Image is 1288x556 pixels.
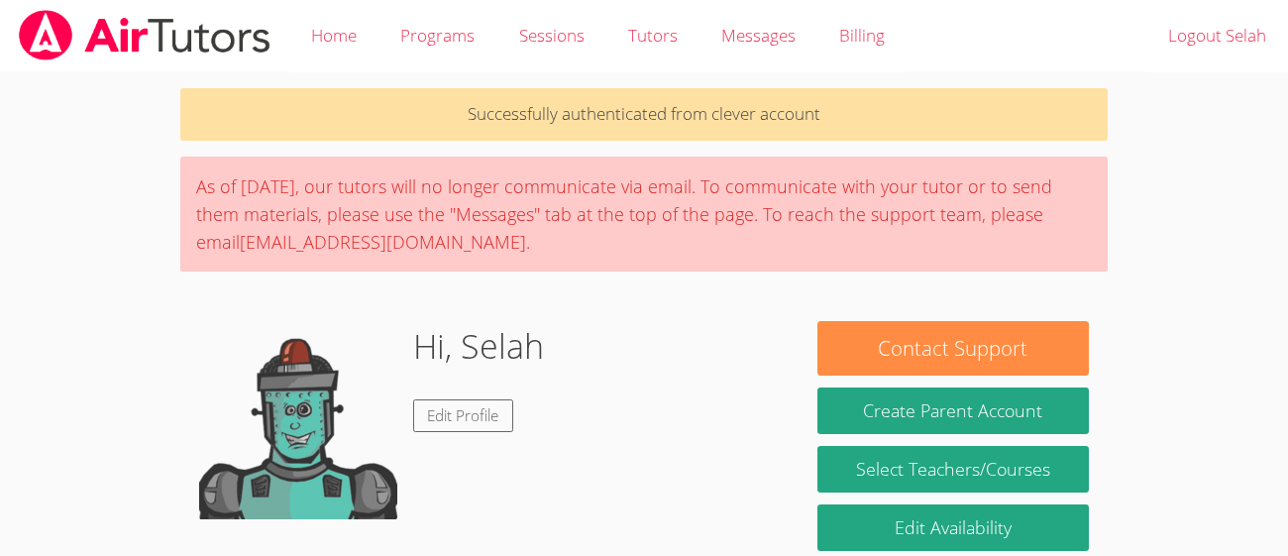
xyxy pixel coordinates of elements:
button: Create Parent Account [817,388,1090,434]
span: Messages [721,24,796,47]
a: Edit Availability [817,504,1090,551]
a: Select Teachers/Courses [817,446,1090,493]
img: airtutors_banner-c4298cdbf04f3fff15de1276eac7730deb9818008684d7c2e4769d2f7ddbe033.png [17,10,272,60]
button: Contact Support [817,321,1090,376]
p: Successfully authenticated from clever account [180,88,1108,141]
h1: Hi, Selah [413,321,544,372]
a: Edit Profile [413,399,514,432]
img: default.png [199,321,397,519]
div: As of [DATE], our tutors will no longer communicate via email. To communicate with your tutor or ... [180,157,1108,272]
